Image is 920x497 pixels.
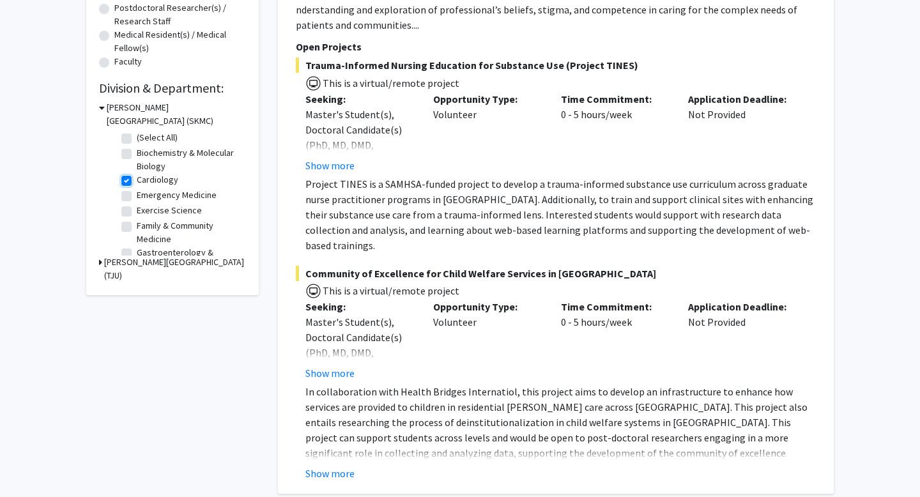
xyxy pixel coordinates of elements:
p: In collaboration with Health Bridges Internatiol, this project aims to develop an infrastructure ... [305,384,816,491]
p: Opportunity Type: [433,91,542,107]
p: Opportunity Type: [433,299,542,314]
label: Cardiology [137,173,178,187]
button: Show more [305,365,355,381]
label: (Select All) [137,131,178,144]
div: Master's Student(s), Doctoral Candidate(s) (PhD, MD, DMD, PharmD, etc.), Postdoctoral Researcher(... [305,314,414,422]
button: Show more [305,466,355,481]
h3: [PERSON_NAME][GEOGRAPHIC_DATA] (TJU) [104,256,246,282]
label: Gastroenterology & Hepatology [137,246,243,273]
div: Not Provided [678,91,806,173]
label: Family & Community Medicine [137,219,243,246]
span: Trauma-Informed Nursing Education for Substance Use (Project TINES) [296,57,816,73]
button: Show more [305,158,355,173]
label: Biochemistry & Molecular Biology [137,146,243,173]
p: Time Commitment: [561,299,670,314]
p: Seeking: [305,91,414,107]
label: Postdoctoral Researcher(s) / Research Staff [114,1,246,28]
label: Medical Resident(s) / Medical Fellow(s) [114,28,246,55]
div: Master's Student(s), Doctoral Candidate(s) (PhD, MD, DMD, PharmD, etc.) [305,107,414,168]
h3: [PERSON_NAME][GEOGRAPHIC_DATA] (SKMC) [107,101,246,128]
div: 0 - 5 hours/week [551,299,679,381]
span: This is a virtual/remote project [321,77,459,89]
div: Volunteer [424,91,551,173]
label: Exercise Science [137,204,202,217]
p: Seeking: [305,299,414,314]
p: Application Deadline: [688,91,797,107]
h2: Division & Department: [99,80,246,96]
div: 0 - 5 hours/week [551,91,679,173]
span: This is a virtual/remote project [321,284,459,297]
label: Faculty [114,55,142,68]
div: Volunteer [424,299,551,381]
iframe: Chat [10,440,54,487]
span: Community of Excellence for Child Welfare Services in [GEOGRAPHIC_DATA] [296,266,816,281]
label: Emergency Medicine [137,188,217,202]
p: Application Deadline: [688,299,797,314]
p: Time Commitment: [561,91,670,107]
p: Project TINES is a SAMHSA-funded project to develop a trauma-informed substance use curriculum ac... [305,176,816,253]
p: Open Projects [296,39,816,54]
div: Not Provided [678,299,806,381]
